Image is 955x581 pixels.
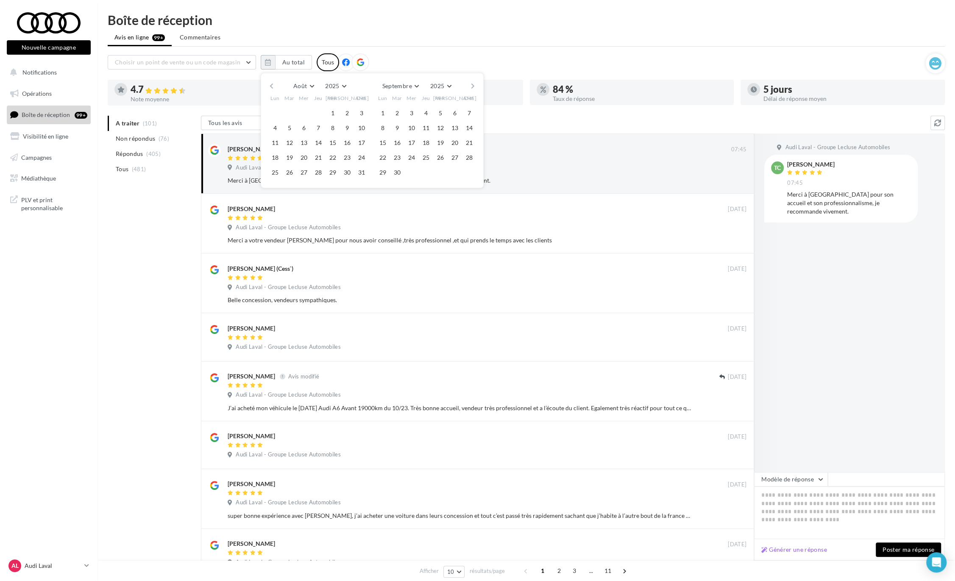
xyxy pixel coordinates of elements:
div: [PERSON_NAME] [228,539,275,548]
button: 22 [376,151,389,164]
button: 6 [448,107,461,120]
button: 8 [326,122,339,134]
button: 14 [463,122,476,134]
button: 20 [448,136,461,149]
button: 30 [341,166,354,179]
div: Belle concession, vendeurs sympathiques. [228,296,691,304]
span: [DATE] [728,481,746,489]
button: 24 [355,151,368,164]
button: 27 [298,166,310,179]
div: Open Intercom Messenger [926,552,947,573]
button: 8 [376,122,389,134]
span: Afficher [420,567,439,575]
span: Jeu [314,95,323,102]
p: Audi Laval [25,562,81,570]
button: 4 [420,107,432,120]
button: 22 [326,151,339,164]
button: 21 [312,151,325,164]
button: 23 [391,151,404,164]
button: 15 [376,136,389,149]
a: Campagnes [5,149,92,167]
button: 1 [376,107,389,120]
button: 7 [463,107,476,120]
span: Audi Laval - Groupe Lecluse Automobiles [785,144,890,151]
span: Audi Laval - Groupe Lecluse Automobiles [236,499,341,506]
button: 17 [355,136,368,149]
button: 4 [269,122,281,134]
div: Note moyenne [131,96,305,102]
a: Boîte de réception99+ [5,106,92,124]
span: Notifications [22,69,57,76]
div: [PERSON_NAME] [228,372,275,381]
span: Lun [378,95,387,102]
button: 25 [269,166,281,179]
button: 21 [463,136,476,149]
button: 25 [420,151,432,164]
span: [DATE] [728,541,746,548]
button: 3 [405,107,418,120]
span: Audi Laval - Groupe Lecluse Automobiles [236,559,341,566]
button: 16 [341,136,354,149]
button: 9 [341,122,354,134]
button: 31 [355,166,368,179]
a: PLV et print personnalisable [5,191,92,216]
button: 13 [448,122,461,134]
span: Mar [284,95,295,102]
button: 9 [391,122,404,134]
button: Modèle de réponse [754,472,828,486]
span: [DATE] [728,206,746,213]
span: AL [11,562,19,570]
div: Délai de réponse moyen [763,96,938,102]
div: [PERSON_NAME] [228,480,275,488]
button: 29 [326,166,339,179]
span: Août [293,82,307,89]
div: Boîte de réception [108,14,945,26]
div: Taux de réponse [553,96,727,102]
button: 5 [434,107,447,120]
span: [DATE] [728,325,746,333]
div: [PERSON_NAME] [228,205,275,213]
div: [PERSON_NAME] [228,324,275,333]
button: 1 [326,107,339,120]
span: TC [774,164,781,172]
button: 6 [298,122,310,134]
button: 2 [341,107,354,120]
div: 5 jours [763,85,938,94]
span: Campagnes [21,153,52,161]
button: 24 [405,151,418,164]
span: Audi Laval - Groupe Lecluse Automobiles [236,224,341,231]
button: 3 [355,107,368,120]
button: 30 [391,166,404,179]
div: 99+ [75,112,87,119]
span: 07:45 [787,179,803,187]
span: Mer [407,95,417,102]
span: 11 [601,564,615,578]
button: 23 [341,151,354,164]
span: ... [584,564,598,578]
span: [PERSON_NAME] [433,95,477,102]
button: Nouvelle campagne [7,40,91,55]
span: Avis modifié [288,373,319,380]
button: 14 [312,136,325,149]
div: [PERSON_NAME] [228,145,275,153]
button: 11 [420,122,432,134]
button: 10 [405,122,418,134]
button: Générer une réponse [758,545,830,555]
button: 26 [283,166,296,179]
button: 28 [312,166,325,179]
div: [PERSON_NAME] [787,161,835,167]
span: Boîte de réception [22,111,70,118]
button: 13 [298,136,310,149]
button: 2025 [322,80,349,92]
button: 17 [405,136,418,149]
span: Visibilité en ligne [23,133,68,140]
div: 4.7 [131,85,305,95]
button: 12 [434,122,447,134]
span: 07:45 [731,146,746,153]
button: Au total [261,55,312,69]
button: Tous les avis [201,116,286,130]
button: 7 [312,122,325,134]
span: résultats/page [469,567,504,575]
button: 15 [326,136,339,149]
button: 18 [420,136,432,149]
